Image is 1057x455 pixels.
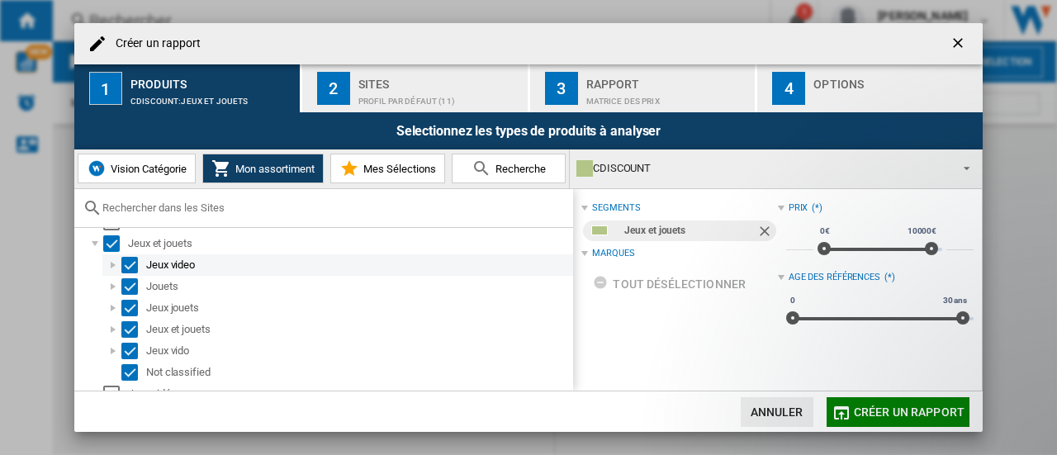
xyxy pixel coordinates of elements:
div: Jeux video [146,257,571,273]
button: Recherche [452,154,566,183]
div: segments [592,201,640,215]
div: Jeux et jouets [146,321,571,338]
button: Annuler [741,397,813,427]
md-checkbox: Select [121,257,146,273]
span: Mes Sélections [359,163,436,175]
span: Vision Catégorie [107,163,187,175]
img: wiser-icon-blue.png [87,159,107,178]
div: Jeux vido [146,343,571,359]
span: Recherche [491,163,546,175]
div: Age des références [789,271,880,284]
button: Vision Catégorie [78,154,196,183]
div: CDISCOUNT:Jeux et jouets [130,88,293,106]
div: Produits [130,71,293,88]
div: Jeux jouets [146,300,571,316]
button: tout désélectionner [588,269,751,299]
md-checkbox: Select [121,300,146,316]
div: Matrice des prix [586,88,749,106]
button: Mes Sélections [330,154,445,183]
ng-md-icon: getI18NText('BUTTONS.CLOSE_DIALOG') [950,35,969,55]
ng-md-icon: Retirer [756,223,776,243]
div: Rapport [586,71,749,88]
button: Mon assortiment [202,154,324,183]
button: 3 Rapport Matrice des prix [530,64,757,112]
button: 2 Sites Profil par défaut (11) [302,64,529,112]
div: Jeux vidéo [128,386,571,402]
span: 30 ans [941,294,969,307]
div: Not classified [146,364,571,381]
div: 2 [317,72,350,105]
div: Jeux et jouets [128,235,571,252]
div: 3 [545,72,578,105]
div: Sites [358,71,521,88]
div: Options [813,71,976,88]
h4: Créer un rapport [107,36,201,52]
span: 10000€ [905,225,939,238]
div: Jeux et jouets [624,220,756,241]
button: 1 Produits CDISCOUNT:Jeux et jouets [74,64,301,112]
md-checkbox: Select [121,278,146,295]
md-checkbox: Select [121,364,146,381]
div: tout désélectionner [593,269,746,299]
input: Rechercher dans les Sites [102,201,565,214]
div: Selectionnez les types de produits à analyser [74,112,983,149]
span: 0€ [818,225,832,238]
span: 0 [788,294,798,307]
md-checkbox: Select [103,235,128,252]
button: Créer un rapport [827,397,969,427]
div: Jouets [146,278,571,295]
span: Créer un rapport [854,405,965,419]
span: Mon assortiment [231,163,315,175]
div: Profil par défaut (11) [358,88,521,106]
div: 1 [89,72,122,105]
md-checkbox: Select [103,386,128,402]
button: getI18NText('BUTTONS.CLOSE_DIALOG') [943,27,976,60]
div: 4 [772,72,805,105]
div: CDISCOUNT [576,157,949,180]
md-checkbox: Select [121,343,146,359]
div: Prix [789,201,808,215]
div: Marques [592,247,634,260]
button: 4 Options [757,64,983,112]
md-checkbox: Select [121,321,146,338]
